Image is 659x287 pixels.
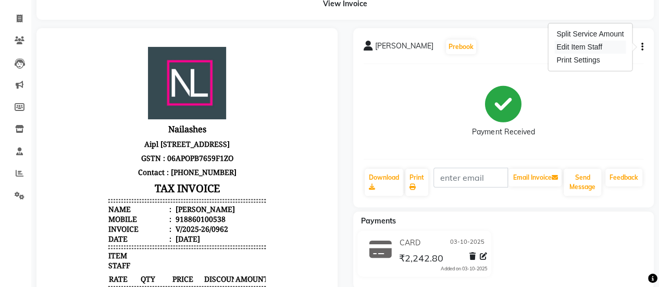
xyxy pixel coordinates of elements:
[156,272,187,283] span: ₹0.00
[450,238,484,248] span: 03-10-2025
[433,168,508,188] input: enter email
[508,169,562,186] button: Email Invoice
[61,83,219,98] h3: Nailashes
[156,235,187,246] span: DISCOUNT
[61,176,125,185] div: Mobile
[125,272,156,283] span: ₹2,136.00
[564,169,601,196] button: Send Message
[472,127,534,138] div: Payment Received
[127,195,153,205] div: [DATE]
[61,141,219,159] h3: TAX INVOICE
[365,169,403,196] a: Download
[122,176,125,185] span: :
[61,195,125,205] div: Date
[93,272,124,283] span: 1
[61,264,119,272] small: by [PERSON_NAME]
[127,185,181,195] div: V/2025-26/0962
[101,8,179,81] img: file_1707793920644.jpeg
[61,98,219,113] p: Aipl [STREET_ADDRESS]
[61,127,219,141] p: Contact : [PHONE_NUMBER]
[61,185,125,195] div: Invoice
[361,216,396,226] span: Payments
[405,169,428,196] a: Print
[61,212,80,222] span: ITEM
[61,272,92,283] span: ₹2,136.00
[441,265,487,272] div: Added on 03-10-2025
[605,169,642,186] a: Feedback
[188,235,219,246] span: AMOUNT
[122,166,125,176] span: :
[399,238,420,248] span: CARD
[125,235,156,246] span: PRICE
[61,166,125,176] div: Name
[61,222,83,232] span: STAFF
[61,235,92,246] span: RATE
[127,166,188,176] div: [PERSON_NAME]
[446,40,476,54] button: Prebook
[61,254,149,264] span: Nail Extensions Gel-Hand
[188,272,219,283] span: ₹2,136.00
[554,54,626,67] div: Print Settings
[554,28,626,41] div: Split Service Amount
[122,195,125,205] span: :
[375,41,433,55] span: [PERSON_NAME]
[399,252,443,267] span: ₹2,242.80
[61,113,219,127] p: GSTN : 06APOPB7659F1ZO
[554,41,626,54] div: Edit Item Staff
[122,185,125,195] span: :
[127,176,179,185] div: 918860100538
[93,235,124,246] span: QTY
